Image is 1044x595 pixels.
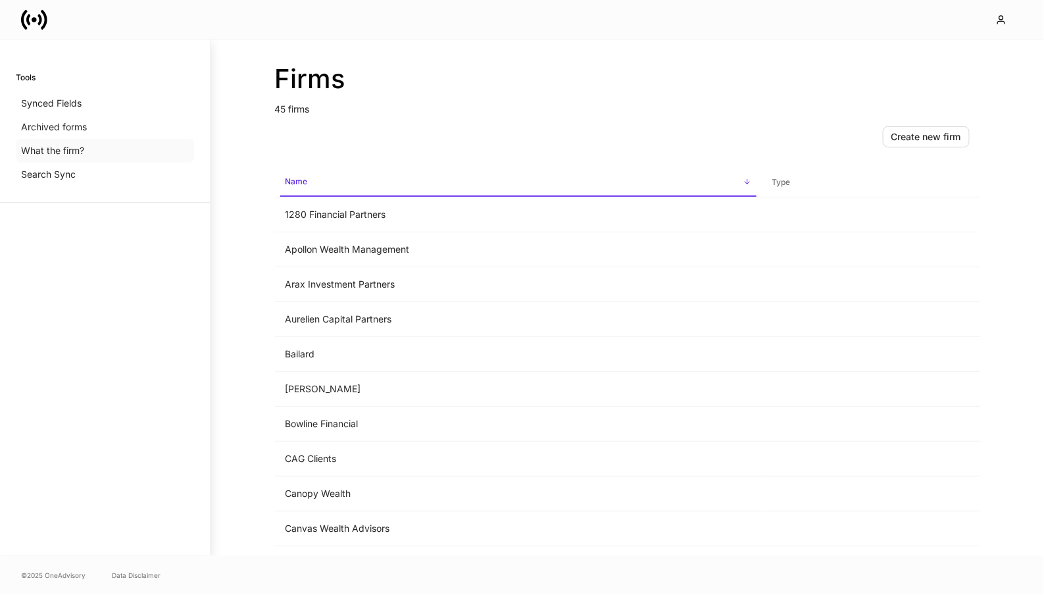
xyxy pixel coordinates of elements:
[883,126,970,147] button: Create new firm
[275,372,762,407] td: [PERSON_NAME]
[112,570,161,581] a: Data Disclaimer
[275,95,980,116] p: 45 firms
[21,97,82,110] p: Synced Fields
[275,442,762,477] td: CAG Clients
[275,407,762,442] td: Bowline Financial
[21,168,76,181] p: Search Sync
[280,168,757,197] span: Name
[21,120,87,134] p: Archived forms
[772,176,791,188] h6: Type
[275,477,762,511] td: Canopy Wealth
[16,139,194,163] a: What the firm?
[275,197,762,232] td: 1280 Financial Partners
[891,132,961,142] div: Create new firm
[275,232,762,267] td: Apollon Wealth Management
[16,163,194,186] a: Search Sync
[767,169,975,196] span: Type
[275,302,762,337] td: Aurelien Capital Partners
[275,63,980,95] h2: Firms
[21,570,86,581] span: © 2025 OneAdvisory
[16,71,36,84] h6: Tools
[275,267,762,302] td: Arax Investment Partners
[275,337,762,372] td: Bailard
[16,115,194,139] a: Archived forms
[275,546,762,581] td: [PERSON_NAME]
[21,144,84,157] p: What the firm?
[275,511,762,546] td: Canvas Wealth Advisors
[286,175,308,188] h6: Name
[16,91,194,115] a: Synced Fields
